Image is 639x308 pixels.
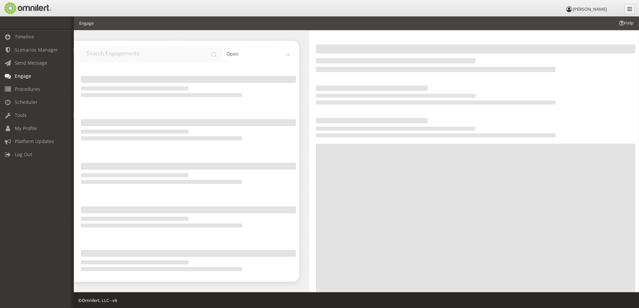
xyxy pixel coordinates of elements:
span: Scheduler [15,99,38,105]
input: input [79,46,223,63]
span: Log Out [15,151,32,158]
span: Tools [15,112,26,118]
span: Procedures [15,86,40,92]
span: [PERSON_NAME] [573,6,607,12]
span: Timeline [15,34,34,40]
span: Engage [15,73,31,79]
a: Omnilert Website [3,2,62,14]
img: Omnilert [3,2,51,14]
a: Omnilert Website [82,297,100,303]
span: My Profile [15,125,37,131]
div: open [223,46,295,63]
span: Scenarios Manager [15,47,58,53]
a: Collapse Menu [625,4,635,14]
span: © , LLC - v6 [78,297,117,303]
span: Platform Updates [15,138,54,144]
span: Send Message [15,60,47,66]
span: Help [618,20,634,26]
li: Engage [79,20,94,26]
